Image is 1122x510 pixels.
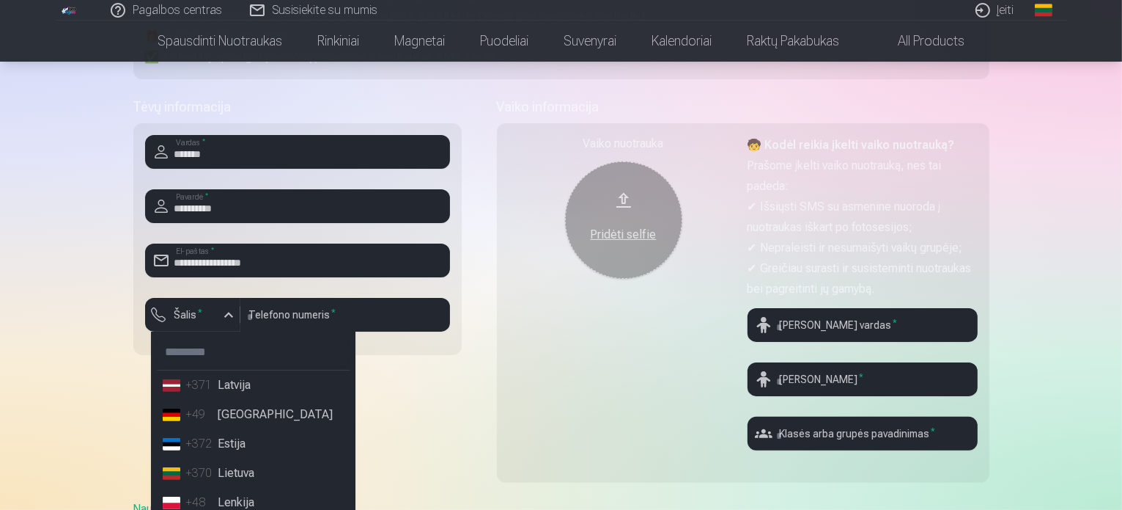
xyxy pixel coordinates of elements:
[565,161,682,279] button: Pridėti selfie
[169,307,209,322] label: Šalis
[145,298,240,332] button: Šalis*
[509,135,739,153] div: Vaiko nuotrauka
[857,21,982,62] a: All products
[748,238,978,258] p: ✔ Nepraleisti ir nesumaišyti vaikų grupėje;
[157,429,350,459] li: Estija
[157,400,350,429] li: [GEOGRAPHIC_DATA]
[300,21,377,62] a: Rinkiniai
[186,465,215,482] div: +370
[748,138,955,152] strong: 🧒 Kodėl reikia įkelti vaiko nuotrauką?
[377,21,462,62] a: Magnetai
[133,97,462,117] h5: Tėvų informacija
[462,21,546,62] a: Puodeliai
[634,21,729,62] a: Kalendoriai
[748,156,978,197] p: Prašome įkelti vaiko nuotrauką, nes tai padeda:
[748,258,978,299] p: ✔ Greičiau surasti ir susisteminti nuotraukas bei pagreitinti jų gamybą.
[157,371,350,400] li: Latvija
[186,435,215,453] div: +372
[748,197,978,238] p: ✔ Išsiųsti SMS su asmenine nuoroda į nuotraukas iškart po fotosesijos;
[186,406,215,423] div: +49
[497,97,989,117] h5: Vaiko informacija
[157,459,350,488] li: Lietuva
[186,376,215,394] div: +371
[580,226,668,244] div: Pridėti selfie
[546,21,634,62] a: Suvenyrai
[62,6,78,15] img: /fa2
[729,21,857,62] a: Raktų pakabukas
[140,21,300,62] a: Spausdinti nuotraukas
